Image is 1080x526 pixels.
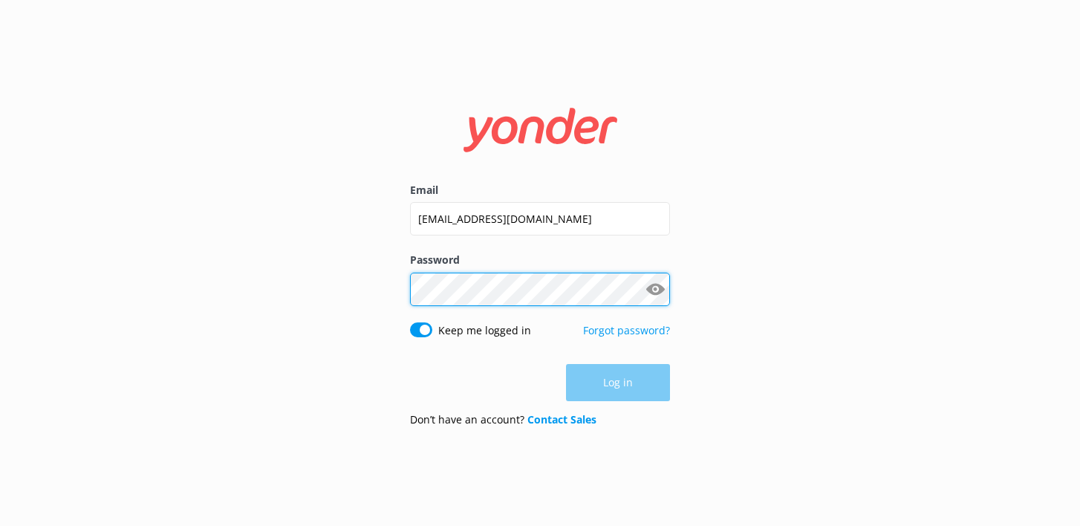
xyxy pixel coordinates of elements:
a: Contact Sales [527,412,596,426]
label: Keep me logged in [438,322,531,339]
input: user@emailaddress.com [410,202,670,236]
button: Show password [640,274,670,304]
label: Password [410,252,670,268]
a: Forgot password? [583,323,670,337]
label: Email [410,182,670,198]
p: Don’t have an account? [410,412,596,428]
